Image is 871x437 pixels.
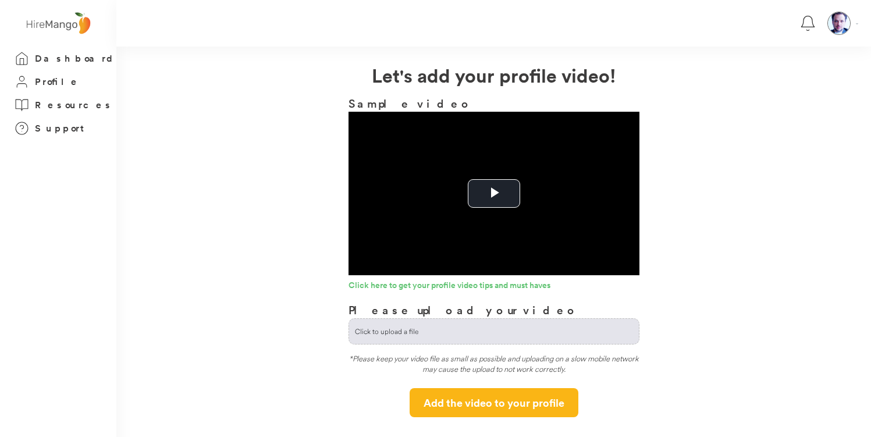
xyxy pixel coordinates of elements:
[35,74,80,89] h3: Profile
[35,98,113,112] h3: Resources
[349,353,639,379] div: *Please keep your video file as small as possible and uploading on a slow mobile network may caus...
[349,281,639,293] a: Click here to get your profile video tips and must haves
[349,301,578,318] h3: Please upload your video
[349,112,639,275] div: Video Player
[349,95,639,112] h3: Sample video
[856,23,858,24] img: Vector
[35,51,116,66] h3: Dashboard
[23,10,94,37] img: logo%20-%20hiremango%20gray.png
[828,12,850,34] img: dg%20%282%29.png
[410,388,578,417] button: Add the video to your profile
[35,121,90,136] h3: Support
[116,61,871,89] h2: Let's add your profile video!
